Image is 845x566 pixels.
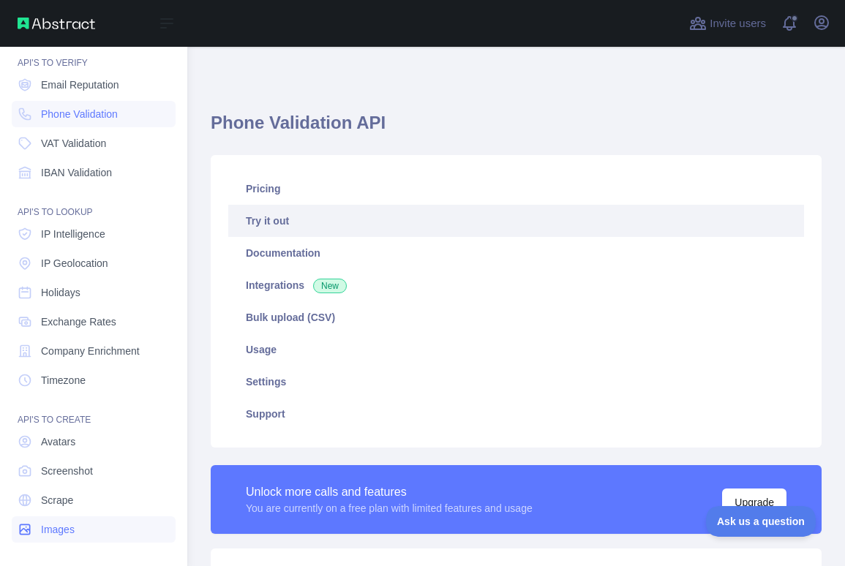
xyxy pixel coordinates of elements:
a: Company Enrichment [12,338,176,364]
img: Abstract API [18,18,95,29]
span: IP Intelligence [41,227,105,241]
a: Avatars [12,429,176,455]
span: Holidays [41,285,80,300]
a: Bulk upload (CSV) [228,301,804,333]
a: VAT Validation [12,130,176,156]
a: IP Intelligence [12,221,176,247]
a: Images [12,516,176,543]
span: New [313,279,347,293]
a: Timezone [12,367,176,393]
div: You are currently on a free plan with limited features and usage [246,501,533,516]
button: Upgrade [722,488,786,516]
span: Avatars [41,434,75,449]
span: Company Enrichment [41,344,140,358]
a: Usage [228,333,804,366]
a: Integrations New [228,269,804,301]
span: Images [41,522,75,537]
button: Invite users [686,12,769,35]
span: Invite users [710,15,766,32]
span: IBAN Validation [41,165,112,180]
span: Email Reputation [41,78,119,92]
a: IBAN Validation [12,159,176,186]
a: Settings [228,366,804,398]
span: Timezone [41,373,86,388]
div: API'S TO CREATE [12,396,176,426]
a: Documentation [228,237,804,269]
a: Pricing [228,173,804,205]
div: API'S TO LOOKUP [12,189,176,218]
a: IP Geolocation [12,250,176,276]
a: Exchange Rates [12,309,176,335]
span: Exchange Rates [41,314,116,329]
a: Screenshot [12,458,176,484]
iframe: Toggle Customer Support [706,506,816,537]
span: Screenshot [41,464,93,478]
a: Try it out [228,205,804,237]
a: Email Reputation [12,72,176,98]
a: Holidays [12,279,176,306]
span: IP Geolocation [41,256,108,271]
a: Scrape [12,487,176,513]
span: VAT Validation [41,136,106,151]
h1: Phone Validation API [211,111,822,146]
a: Phone Validation [12,101,176,127]
a: Support [228,398,804,430]
div: API'S TO VERIFY [12,39,176,69]
span: Phone Validation [41,107,118,121]
div: Unlock more calls and features [246,483,533,501]
span: Scrape [41,493,73,507]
